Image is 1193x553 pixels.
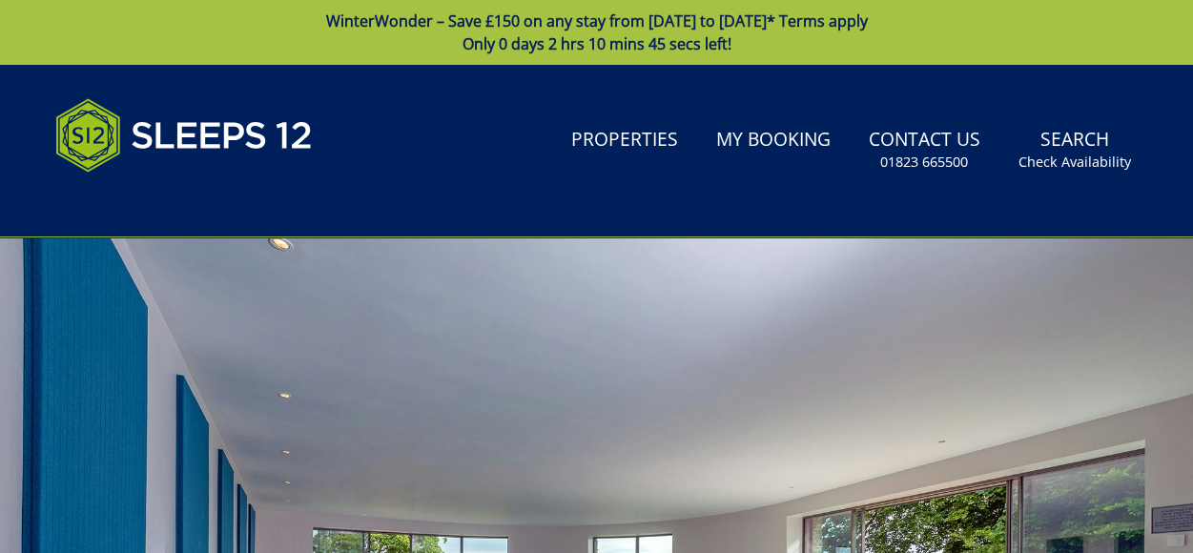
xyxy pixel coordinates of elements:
a: SearchCheck Availability [1011,119,1139,181]
a: My Booking [709,119,838,162]
a: Properties [564,119,686,162]
a: Contact Us01823 665500 [861,119,988,181]
small: 01823 665500 [880,153,968,172]
iframe: Customer reviews powered by Trustpilot [46,195,246,211]
small: Check Availability [1018,153,1131,172]
span: Only 0 days 2 hrs 10 mins 45 secs left! [463,33,731,54]
img: Sleeps 12 [55,88,313,183]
